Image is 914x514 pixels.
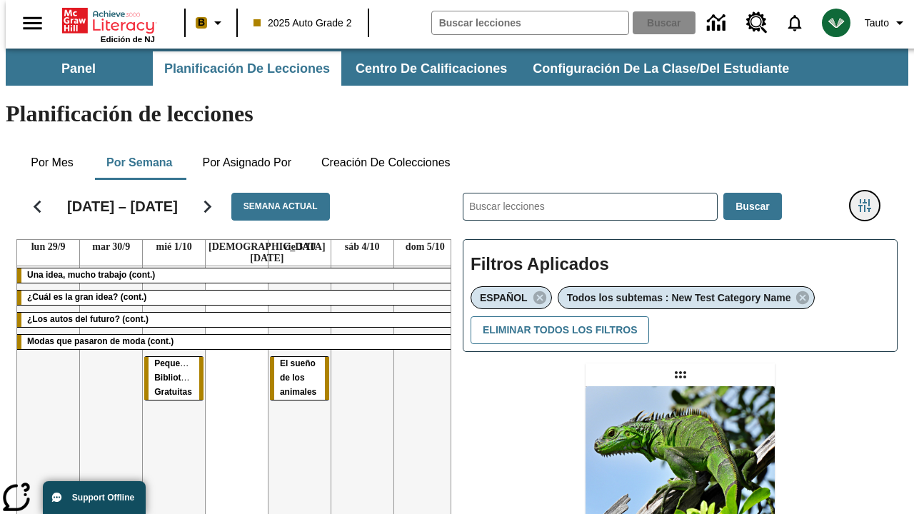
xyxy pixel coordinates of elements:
[723,193,781,221] button: Buscar
[471,316,649,344] button: Eliminar todos los filtros
[62,6,155,35] a: Portada
[29,240,69,254] a: 29 de septiembre de 2025
[95,146,184,180] button: Por semana
[7,51,150,86] button: Panel
[154,358,200,397] span: Pequeñas Bibliotecas Gratuitas
[67,198,178,215] h2: [DATE] – [DATE]
[253,16,352,31] span: 2025 Auto Grade 2
[850,191,879,220] button: Menú lateral de filtros
[62,5,155,44] div: Portada
[342,240,383,254] a: 4 de octubre de 2025
[859,10,914,36] button: Perfil/Configuración
[533,61,789,77] span: Configuración de la clase/del estudiante
[154,240,195,254] a: 1 de octubre de 2025
[164,61,330,77] span: Planificación de lecciones
[89,240,133,254] a: 30 de septiembre de 2025
[206,240,328,266] a: 2 de octubre de 2025
[822,9,850,37] img: avatar image
[813,4,859,41] button: Escoja un nuevo avatar
[480,292,528,303] span: ESPAÑOL
[17,335,456,349] div: Modas que pasaron de moda (cont.)
[27,314,149,324] span: ¿Los autos del futuro? (cont.)
[101,35,155,44] span: Edición de NJ
[698,4,738,43] a: Centro de información
[280,358,316,397] span: El sueño de los animales
[471,247,890,282] h2: Filtros Aplicados
[6,51,802,86] div: Subbarra de navegación
[17,268,456,283] div: Una idea, mucho trabajo (cont.)
[403,240,448,254] a: 5 de octubre de 2025
[144,357,204,400] div: Pequeñas Bibliotecas Gratuitas
[191,146,303,180] button: Por asignado por
[270,357,329,400] div: El sueño de los animales
[198,14,205,31] span: B
[11,2,54,44] button: Abrir el menú lateral
[17,313,456,327] div: ¿Los autos del futuro? (cont.)
[432,11,628,34] input: Buscar campo
[669,363,692,386] div: Lección arrastrable: Lluvia de iguanas
[344,51,518,86] button: Centro de calificaciones
[6,101,908,127] h1: Planificación de lecciones
[17,291,456,305] div: ¿Cuál es la gran idea? (cont.)
[356,61,507,77] span: Centro de calificaciones
[463,193,717,220] input: Buscar lecciones
[19,188,56,225] button: Regresar
[521,51,800,86] button: Configuración de la clase/del estudiante
[776,4,813,41] a: Notificaciones
[27,270,155,280] span: Una idea, mucho trabajo (cont.)
[16,146,88,180] button: Por mes
[463,239,898,352] div: Filtros Aplicados
[27,292,146,302] span: ¿Cuál es la gran idea? (cont.)
[6,49,908,86] div: Subbarra de navegación
[558,286,815,309] div: Eliminar Todos los subtemas : New Test Category Name el ítem seleccionado del filtro
[153,51,341,86] button: Planificación de lecciones
[72,493,134,503] span: Support Offline
[27,336,174,346] span: Modas que pasaron de moda (cont.)
[231,193,330,221] button: Semana actual
[865,16,889,31] span: Tauto
[281,240,319,254] a: 3 de octubre de 2025
[43,481,146,514] button: Support Offline
[61,61,96,77] span: Panel
[567,292,791,303] span: Todos los subtemas : New Test Category Name
[189,188,226,225] button: Seguir
[190,10,232,36] button: Boost El color de la clase es anaranjado claro. Cambiar el color de la clase.
[738,4,776,42] a: Centro de recursos, Se abrirá en una pestaña nueva.
[310,146,462,180] button: Creación de colecciones
[471,286,552,309] div: Eliminar ESPAÑOL el ítem seleccionado del filtro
